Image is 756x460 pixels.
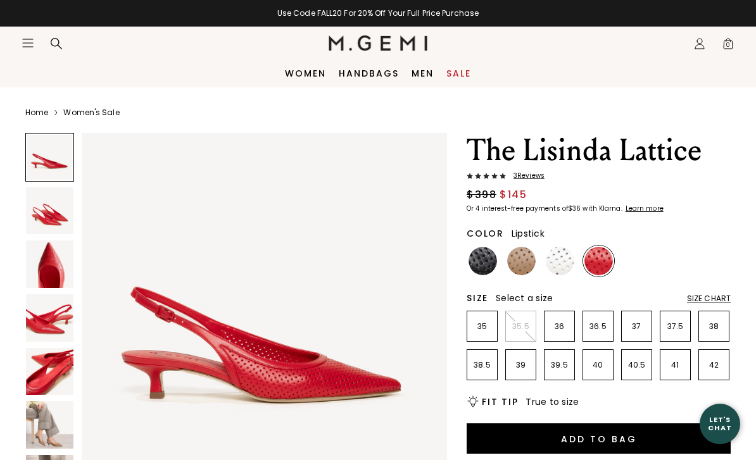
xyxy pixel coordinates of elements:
[496,292,553,304] span: Select a size
[26,401,73,449] img: The Lisinda Lattice
[699,360,729,370] p: 42
[700,416,740,432] div: Let's Chat
[622,321,652,332] p: 37
[512,227,545,240] span: Lipstick
[22,37,34,49] button: Open site menu
[285,68,326,78] a: Women
[545,360,574,370] p: 39.5
[506,321,536,332] p: 35.5
[467,172,731,182] a: 3Reviews
[412,68,434,78] a: Men
[583,321,613,332] p: 36.5
[624,205,664,213] a: Learn more
[506,360,536,370] p: 39
[467,321,497,332] p: 35
[467,360,497,370] p: 38.5
[446,68,471,78] a: Sale
[26,294,73,342] img: The Lisinda Lattice
[467,187,496,202] span: $398
[622,360,652,370] p: 40.5
[545,321,574,332] p: 36
[467,423,731,454] button: Add to Bag
[339,68,399,78] a: Handbags
[329,35,428,51] img: M.Gemi
[26,240,73,288] img: The Lisinda Lattice
[469,247,497,275] img: Black
[660,321,690,332] p: 37.5
[467,133,731,168] h1: The Lisinda Lattice
[467,228,504,239] h2: Color
[699,321,729,332] p: 38
[626,204,664,213] klarna-placement-style-cta: Learn more
[482,397,518,407] h2: Fit Tip
[467,204,568,213] klarna-placement-style-body: Or 4 interest-free payments of
[507,247,536,275] img: Light Tan
[467,293,488,303] h2: Size
[546,247,574,275] img: Ivory
[500,187,527,202] span: $145
[568,204,581,213] klarna-placement-style-amount: $36
[687,294,731,304] div: Size Chart
[63,108,119,118] a: Women's Sale
[583,204,624,213] klarna-placement-style-body: with Klarna
[660,360,690,370] p: 41
[584,247,613,275] img: Lipstick
[506,172,545,180] span: 3 Review s
[526,395,579,408] span: True to size
[26,348,73,395] img: The Lisinda Lattice
[583,360,613,370] p: 40
[722,40,734,53] span: 0
[25,108,48,118] a: Home
[26,187,73,235] img: The Lisinda Lattice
